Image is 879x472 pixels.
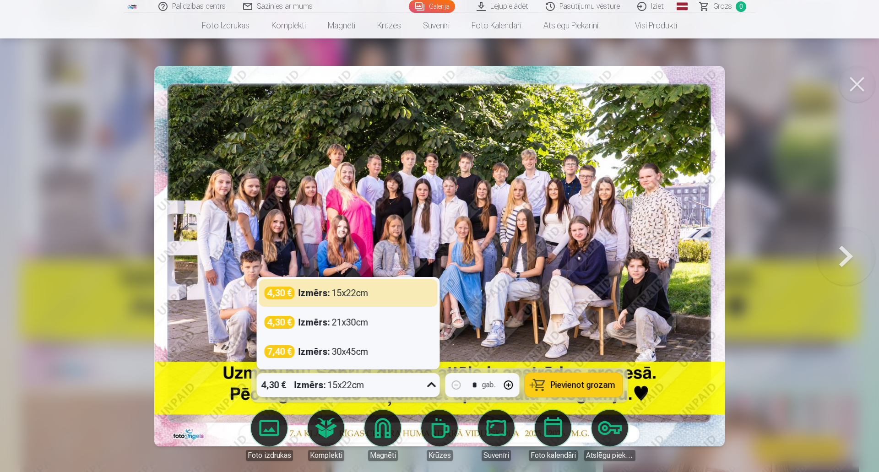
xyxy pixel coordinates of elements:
div: 4,30 € [257,373,291,397]
a: Atslēgu piekariņi [532,13,609,38]
div: gab. [482,380,496,391]
a: Magnēti [317,13,366,38]
img: /fa1 [127,4,137,9]
div: Foto kalendāri [529,450,578,461]
a: Suvenīri [412,13,461,38]
div: Krūzes [427,450,453,461]
div: 7,40 € [265,345,295,358]
div: Foto izdrukas [246,450,293,461]
div: 4,30 € [265,287,295,299]
div: 21x30cm [298,316,369,329]
a: Foto kalendāri [461,13,532,38]
a: Krūzes [414,410,465,461]
a: Foto kalendāri [527,410,579,461]
span: Pievienot grozam [551,381,615,389]
div: Suvenīri [482,450,511,461]
strong: Izmērs : [294,379,326,391]
a: Magnēti [357,410,408,461]
div: Atslēgu piekariņi [584,450,635,461]
span: 0 [736,1,746,12]
div: 15x22cm [294,373,364,397]
div: 15x22cm [298,287,369,299]
strong: Izmērs : [298,287,330,299]
strong: Izmērs : [298,316,330,329]
div: 30x45cm [298,345,369,358]
a: Atslēgu piekariņi [584,410,635,461]
strong: Izmērs : [298,345,330,358]
a: Komplekti [260,13,317,38]
div: Magnēti [368,450,398,461]
a: Krūzes [366,13,412,38]
a: Visi produkti [609,13,688,38]
span: Grozs [713,1,732,12]
a: Foto izdrukas [191,13,260,38]
a: Suvenīri [471,410,522,461]
a: Komplekti [300,410,352,461]
button: Pievienot grozam [525,373,623,397]
a: Foto izdrukas [244,410,295,461]
div: 4,30 € [265,316,295,329]
div: Komplekti [308,450,344,461]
